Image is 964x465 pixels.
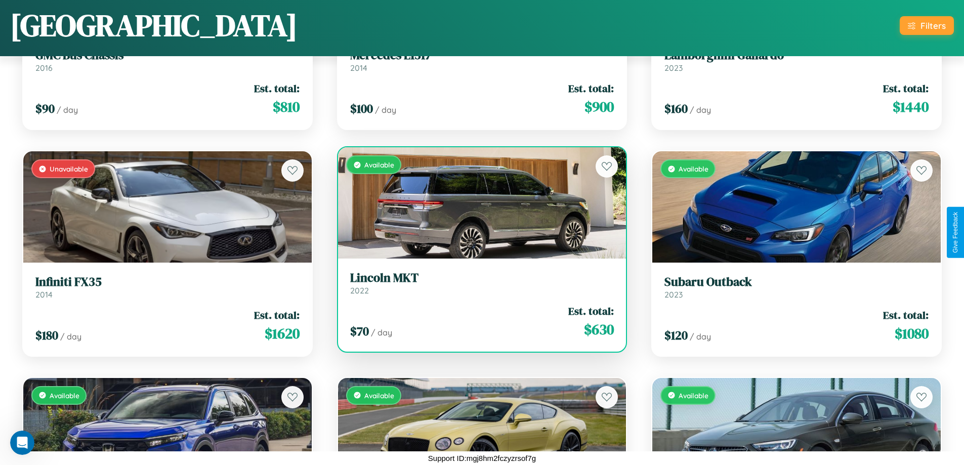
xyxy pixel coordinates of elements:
[254,308,300,322] span: Est. total:
[350,271,614,295] a: Lincoln MKT2022
[428,451,536,465] p: Support ID: mgj8hm2fczyzrsof7g
[265,323,300,344] span: $ 1620
[952,212,959,253] div: Give Feedback
[664,100,688,117] span: $ 160
[35,289,53,300] span: 2014
[664,275,929,300] a: Subaru Outback2023
[50,391,79,400] span: Available
[883,308,929,322] span: Est. total:
[664,289,683,300] span: 2023
[35,100,55,117] span: $ 90
[690,331,711,342] span: / day
[679,391,708,400] span: Available
[350,323,369,340] span: $ 70
[350,271,614,285] h3: Lincoln MKT
[57,105,78,115] span: / day
[35,275,300,300] a: Infiniti FX352014
[10,5,298,46] h1: [GEOGRAPHIC_DATA]
[35,63,53,73] span: 2016
[60,331,81,342] span: / day
[920,20,946,31] div: Filters
[350,100,373,117] span: $ 100
[350,48,614,73] a: Mercedes L13172014
[35,327,58,344] span: $ 180
[273,97,300,117] span: $ 810
[883,81,929,96] span: Est. total:
[568,81,614,96] span: Est. total:
[50,164,88,173] span: Unavailable
[350,285,369,295] span: 2022
[364,160,394,169] span: Available
[35,48,300,73] a: GMC Bus Chassis2016
[254,81,300,96] span: Est. total:
[35,275,300,289] h3: Infiniti FX35
[364,391,394,400] span: Available
[584,319,614,340] span: $ 630
[584,97,614,117] span: $ 900
[664,275,929,289] h3: Subaru Outback
[664,48,929,73] a: Lamborghini Gallardo2023
[664,327,688,344] span: $ 120
[679,164,708,173] span: Available
[895,323,929,344] span: $ 1080
[664,63,683,73] span: 2023
[568,304,614,318] span: Est. total:
[350,63,367,73] span: 2014
[371,327,392,337] span: / day
[690,105,711,115] span: / day
[893,97,929,117] span: $ 1440
[375,105,396,115] span: / day
[10,431,34,455] iframe: Intercom live chat
[900,16,954,35] button: Filters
